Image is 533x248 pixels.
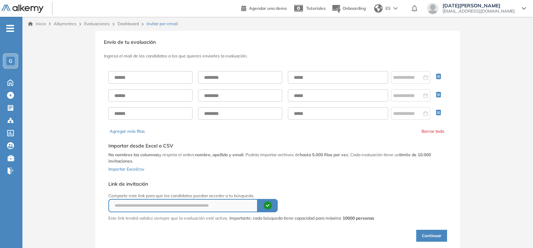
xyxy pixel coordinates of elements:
[54,21,76,26] span: Alkymetrics
[343,215,374,221] strong: 10000 personas
[108,193,374,199] p: Comparte este link para que los candidatos puedan acceder a tu búsqueda.
[104,54,452,58] h3: Ingresa el mail de los candidatos a los que quieres enviarles la evaluación.
[300,152,348,157] b: hasta 5.000 filas por vez
[385,5,391,12] span: ES
[416,230,447,242] button: Continuar
[306,6,326,11] span: Tutoriales
[108,152,431,164] b: límite de 10.000 invitaciones
[108,166,144,172] span: Importar Excel/csv
[421,128,444,135] button: Borrar todo
[108,181,374,187] h5: Link de invitación
[331,1,366,16] button: Onboarding
[195,152,243,157] b: nombre, apellido y email
[108,152,447,164] p: y respeta el orden: . Podrás importar archivos de . Cada evaluación tiene un .
[393,7,398,10] img: arrow
[343,6,366,11] span: Onboarding
[117,21,139,26] a: Dashboard
[443,8,515,14] span: [EMAIL_ADDRESS][DOMAIN_NAME]
[108,215,228,221] p: Este link tendrá validez siempre que la evaluación esté activa.
[249,6,287,11] span: Agendar una demo
[84,21,110,26] a: Evaluaciones
[6,28,14,29] i: -
[443,3,515,8] span: [DATE][PERSON_NAME]
[374,4,383,13] img: world
[108,164,144,173] button: Importar Excel/csv
[108,143,447,149] h5: Importar desde Excel o CSV
[241,4,287,12] a: Agendar una demo
[229,215,374,221] span: Importante: cada búsqueda tiene capacidad para máximo
[1,5,43,13] img: Logo
[28,21,46,27] a: Inicio
[9,58,12,64] span: G
[147,21,178,27] span: Invitar por email
[110,128,145,135] button: Agregar más filas
[104,39,452,45] h3: Envío de tu evaluación
[108,152,159,157] b: No nombres las columnas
